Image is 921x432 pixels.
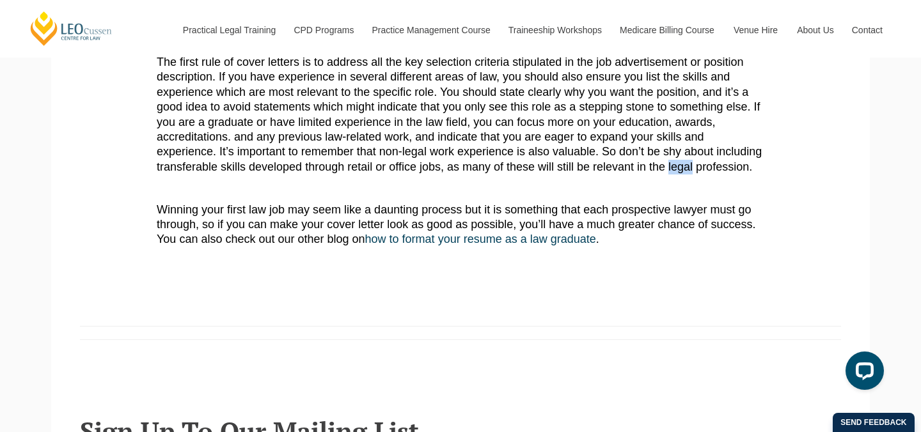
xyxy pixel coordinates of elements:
a: Contact [842,3,892,58]
a: About Us [787,3,842,58]
a: [PERSON_NAME] Centre for Law [29,10,114,47]
a: CPD Programs [284,3,362,58]
a: Practical Legal Training [173,3,285,58]
span: . [596,233,599,245]
a: Traineeship Workshops [499,3,610,58]
span: The first rule of cover letters is to address all the key selection criteria stipulated in the jo... [157,56,762,173]
a: how to format your resume as a law graduate [365,233,596,245]
a: Medicare Billing Course [610,3,724,58]
span: Winning your first law job may seem like a daunting process but it is something that each prospec... [157,203,756,246]
iframe: LiveChat chat widget [835,346,889,400]
a: Venue Hire [724,3,787,58]
a: Practice Management Course [363,3,499,58]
